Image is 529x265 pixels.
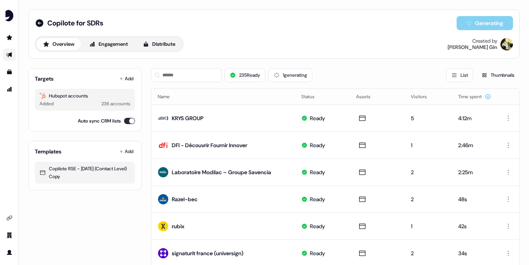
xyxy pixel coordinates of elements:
[500,38,513,50] img: Armand
[3,246,16,259] a: Go to profile
[350,89,405,105] th: Assets
[310,195,325,203] div: Ready
[458,114,491,122] div: 4:12m
[225,68,265,82] button: 235Ready
[458,90,491,104] button: Time spent
[3,49,16,61] a: Go to outbound experience
[40,92,130,100] div: Hubspot accounts
[458,141,491,149] div: 2:46m
[458,222,491,230] div: 42s
[476,68,520,82] button: Thumbnails
[3,83,16,96] a: Go to attribution
[83,38,135,50] button: Engagement
[3,229,16,242] a: Go to team
[36,38,81,50] button: Overview
[411,249,445,257] div: 2
[446,68,473,82] button: List
[47,18,103,28] span: Copilote for SDRs
[172,249,243,257] div: signaturit france (universign)
[268,68,312,82] button: 1generating
[172,114,203,122] div: KRYS GROUP
[472,38,497,44] div: Created by
[172,168,271,176] div: Laboratoire Modilac – Groupe Savencia
[3,212,16,224] a: Go to integrations
[3,31,16,44] a: Go to prospects
[101,100,130,108] div: 236 accounts
[78,117,121,125] label: Auto sync CRM lists
[458,195,491,203] div: 48s
[411,195,445,203] div: 2
[35,75,54,83] div: Targets
[35,148,61,155] div: Templates
[310,114,325,122] div: Ready
[448,44,497,50] div: [PERSON_NAME] Gin
[411,114,445,122] div: 5
[411,90,436,104] button: Visitors
[310,222,325,230] div: Ready
[172,195,198,203] div: Razel-bec
[158,90,179,104] button: Name
[172,222,184,230] div: rubix
[310,141,325,149] div: Ready
[458,249,491,257] div: 34s
[40,165,130,180] div: Copilote RSE - [DATE] (Contact Level) Copy
[310,168,325,176] div: Ready
[3,66,16,78] a: Go to templates
[310,249,325,257] div: Ready
[172,141,247,149] div: DFI - Découvrir Fournir Innover
[118,146,135,157] button: Add
[118,73,135,84] button: Add
[411,141,445,149] div: 1
[40,100,54,108] div: Added
[411,168,445,176] div: 2
[458,168,491,176] div: 2:25m
[136,38,182,50] button: Distribute
[301,90,324,104] button: Status
[411,222,445,230] div: 1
